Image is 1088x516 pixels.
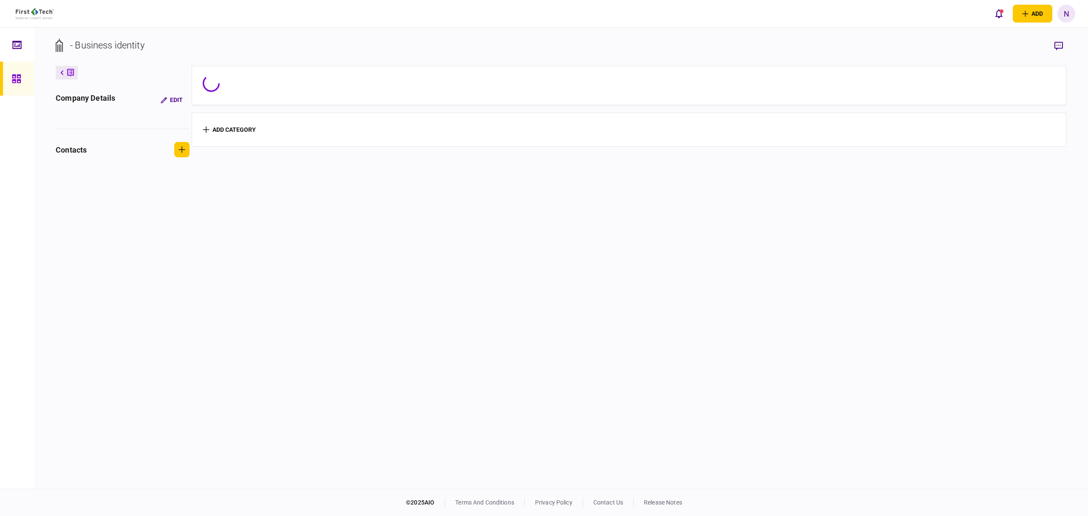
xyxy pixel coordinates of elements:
[644,499,682,506] a: release notes
[406,498,445,507] div: © 2025 AIO
[56,92,115,108] div: company details
[1013,5,1052,23] button: open adding identity options
[70,38,144,52] div: - Business identity
[154,92,190,108] button: Edit
[593,499,623,506] a: contact us
[535,499,572,506] a: privacy policy
[990,5,1008,23] button: open notifications list
[1057,5,1075,23] button: N
[56,144,87,156] div: contacts
[455,499,514,506] a: terms and conditions
[16,8,54,19] img: client company logo
[203,126,256,133] button: add category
